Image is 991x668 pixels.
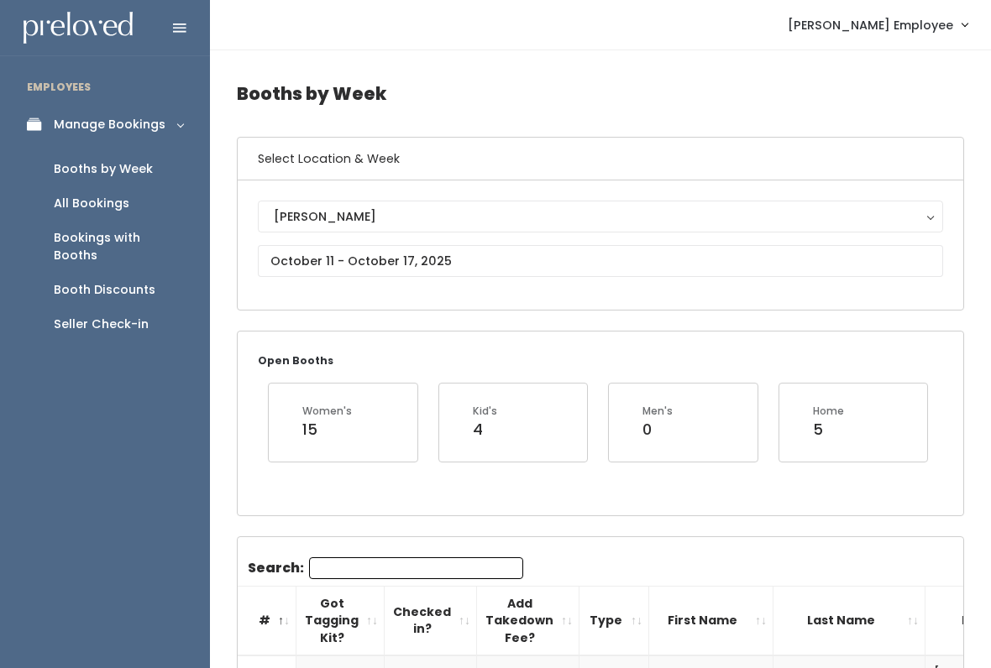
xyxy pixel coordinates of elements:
[302,419,352,441] div: 15
[773,586,925,655] th: Last Name: activate to sort column ascending
[649,586,773,655] th: First Name: activate to sort column ascending
[579,586,649,655] th: Type: activate to sort column ascending
[385,586,477,655] th: Checked in?: activate to sort column ascending
[309,557,523,579] input: Search:
[473,419,497,441] div: 4
[238,138,963,180] h6: Select Location & Week
[813,404,844,419] div: Home
[477,586,579,655] th: Add Takedown Fee?: activate to sort column ascending
[54,195,129,212] div: All Bookings
[813,419,844,441] div: 5
[54,160,153,178] div: Booths by Week
[258,353,333,368] small: Open Booths
[258,201,943,232] button: [PERSON_NAME]
[642,404,673,419] div: Men's
[296,586,385,655] th: Got Tagging Kit?: activate to sort column ascending
[274,207,927,226] div: [PERSON_NAME]
[54,229,183,264] div: Bookings with Booths
[24,12,133,44] img: preloved logo
[473,404,497,419] div: Kid's
[248,557,523,579] label: Search:
[54,116,165,133] div: Manage Bookings
[54,281,155,299] div: Booth Discounts
[258,245,943,277] input: October 11 - October 17, 2025
[238,586,296,655] th: #: activate to sort column descending
[642,419,673,441] div: 0
[237,70,964,117] h4: Booths by Week
[771,7,984,43] a: [PERSON_NAME] Employee
[302,404,352,419] div: Women's
[788,16,953,34] span: [PERSON_NAME] Employee
[54,316,149,333] div: Seller Check-in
